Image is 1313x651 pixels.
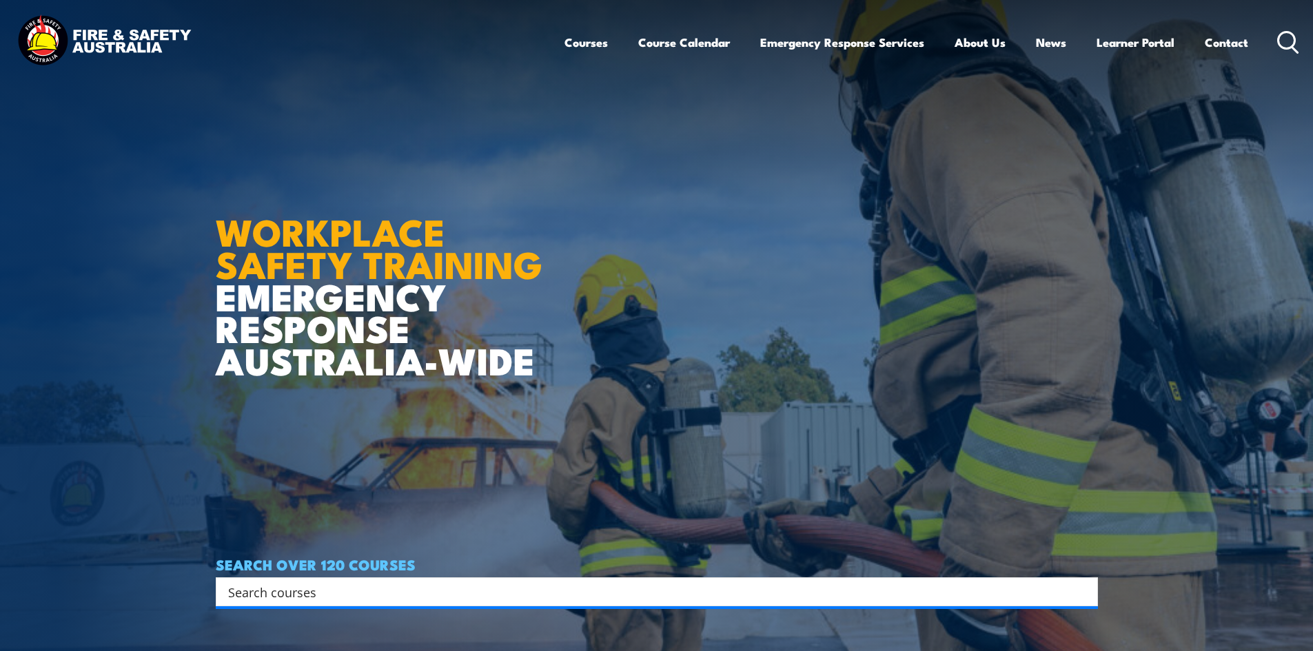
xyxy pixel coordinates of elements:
[1074,582,1093,601] button: Search magnifier button
[1205,24,1248,61] a: Contact
[1097,24,1174,61] a: Learner Portal
[955,24,1006,61] a: About Us
[564,24,608,61] a: Courses
[760,24,924,61] a: Emergency Response Services
[216,180,553,376] h1: EMERGENCY RESPONSE AUSTRALIA-WIDE
[216,557,1098,572] h4: SEARCH OVER 120 COURSES
[228,581,1068,602] input: Search input
[216,202,542,291] strong: WORKPLACE SAFETY TRAINING
[231,582,1070,601] form: Search form
[1036,24,1066,61] a: News
[638,24,730,61] a: Course Calendar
